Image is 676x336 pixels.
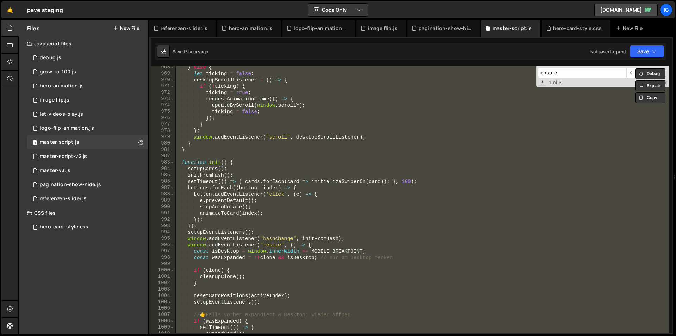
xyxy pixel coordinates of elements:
div: 987 [151,185,175,191]
div: 969 [151,71,175,77]
div: 988 [151,191,175,197]
div: 1006 [151,305,175,312]
div: 1008 [151,318,175,324]
div: 983 [151,159,175,166]
a: 🤙 [1,1,19,18]
div: 16760/47295.js [27,192,148,206]
div: 998 [151,255,175,261]
div: Javascript files [19,37,148,51]
div: grow-to-100.js [40,69,76,75]
div: 16760/46600.js [27,178,148,192]
div: let-videos-play.js [40,111,83,117]
div: referenzen-slider.js [40,196,87,202]
div: 16760/46055.js [27,164,148,178]
div: New File [616,25,645,32]
button: Code Only [308,4,368,16]
div: image flip.js [368,25,398,32]
div: 990 [151,204,175,210]
button: Save [630,45,664,58]
div: master-script-v2.js [40,153,87,160]
div: 977 [151,121,175,128]
div: 985 [151,172,175,178]
div: hero-card-style.css [553,25,602,32]
div: hero-animation.js [229,25,273,32]
a: [DOMAIN_NAME] [594,4,658,16]
span: Toggle Replace mode [539,79,546,86]
div: 1007 [151,312,175,318]
div: 996 [151,242,175,248]
div: 974 [151,102,175,109]
div: 968 [151,64,175,71]
span: 1 of 3 [546,79,564,86]
div: 1002 [151,280,175,286]
div: 16760/46836.js [27,107,148,121]
div: 970 [151,77,175,83]
div: 973 [151,96,175,102]
div: CSS files [19,206,148,220]
button: Explain [635,80,665,91]
div: 3 hours ago [185,49,208,55]
div: image flip.js [40,97,69,103]
div: 992 [151,216,175,223]
div: 978 [151,128,175,134]
div: pave staging [27,6,63,14]
div: 976 [151,115,175,121]
div: master-v3.js [40,167,70,174]
div: 993 [151,223,175,229]
div: 16760/45980.js [27,149,148,164]
div: hero-animation.js [40,83,84,89]
h2: Files [27,24,40,32]
div: 971 [151,83,175,90]
div: 1009 [151,324,175,331]
div: 1004 [151,293,175,299]
div: 997 [151,248,175,255]
div: 989 [151,197,175,204]
button: Copy [635,92,665,103]
div: hero-card-style.css [40,224,88,230]
span: ​ [626,68,636,78]
div: logo-flip-animation.js [294,25,346,32]
div: master-script.js [40,139,79,146]
div: 991 [151,210,175,216]
div: pagination-show-hide.js [40,182,101,188]
div: 981 [151,147,175,153]
button: New File [113,25,139,31]
div: 1001 [151,274,175,280]
input: Search for [538,68,626,78]
div: 16760/46741.js [27,93,148,107]
div: 1003 [151,286,175,293]
div: Saved [173,49,208,55]
div: 972 [151,90,175,96]
div: referenzen-slider.js [161,25,207,32]
div: 16760/45785.js [27,79,148,93]
div: 986 [151,178,175,185]
div: 16760/45784.css [27,220,148,234]
div: 980 [151,140,175,147]
div: 975 [151,109,175,115]
div: 999 [151,261,175,267]
div: 995 [151,236,175,242]
div: pagination-show-hide.js [419,25,471,32]
div: 16760/46375.js [27,121,148,135]
button: Debug [635,68,665,79]
span: 1 [33,140,37,146]
div: 979 [151,134,175,140]
div: 994 [151,229,175,236]
div: 1005 [151,299,175,305]
div: Not saved to prod [590,49,626,55]
div: 1000 [151,267,175,274]
div: 16760/45786.js [27,135,148,149]
div: logo-flip-animation.js [40,125,94,132]
div: 982 [151,153,175,159]
div: 984 [151,166,175,172]
div: debug.js [40,55,61,61]
div: master-script.js [493,25,532,32]
a: ig [660,4,672,16]
div: 16760/46602.js [27,51,148,65]
div: 16760/45783.js [27,65,148,79]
